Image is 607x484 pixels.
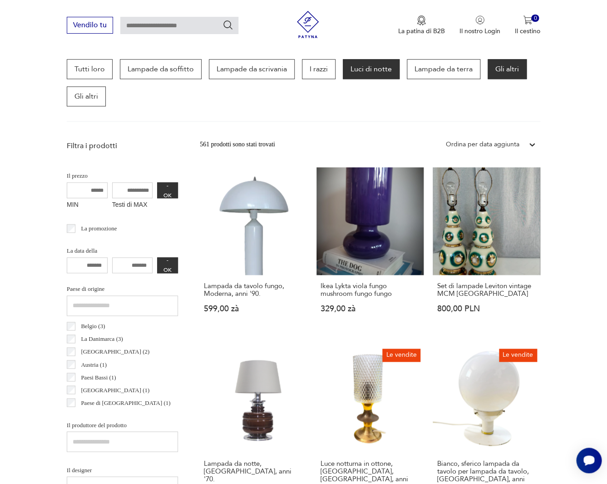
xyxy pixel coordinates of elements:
[209,59,295,79] a: Lampade da scrivania
[204,459,303,483] h3: Lampada da notte, [GEOGRAPHIC_DATA], anni '70.
[157,257,178,273] button: - Ok
[531,15,539,22] div: 0 0 0
[321,282,420,298] h3: Ikea Lykta viola fungo mushroom fungo fungo
[120,59,202,79] a: Lampade da soffitto
[515,15,540,35] button: 0 0 0Il cestino
[446,140,519,150] div: Ordina per data aggiunta
[459,15,500,35] button: Il nostro Login
[81,372,116,382] p: Paesi Bassi (1)
[67,141,178,151] p: Filtra i prodotti
[321,305,420,313] p: 329,00 zà
[67,23,113,29] a: Vendilo tu
[67,284,178,294] p: Paese di origine
[302,59,336,79] a: I razzi
[316,167,424,330] a: Ikea Lykta viola fungo mushroom fungo fungoIkea Lykta viola fungo mushroom fungo fungo329,00 zà
[398,15,445,35] button: La patina di B2B
[67,465,178,475] p: Il designer
[81,398,170,408] p: Paese di [GEOGRAPHIC_DATA] (1)
[488,59,527,79] a: Gli altri
[157,182,178,198] button: - Ok
[475,15,484,25] img: Icona dell'utente
[81,359,107,369] p: Austria (1)
[222,20,233,30] button: Alla ricerca del
[81,334,123,344] p: La Danimarca (3)
[81,224,117,234] p: La promozione
[515,27,540,35] p: Il cestino
[398,27,445,35] p: La patina di B2B
[343,59,400,79] a: Luci di notte
[459,27,500,35] p: Il nostro Login
[67,17,113,34] button: Vendilo tu
[417,15,426,25] img: Icona della medaglia
[67,59,113,79] a: Tutti loro
[200,167,307,330] a: Lampada da tavolo fungo, Moderna, anni '90.Lampada da tavolo fungo, Moderna, anni '90.599,00 zà
[67,420,178,430] p: Il produttore del prodotto
[407,59,480,79] a: Lampade da terra
[81,385,149,395] p: [GEOGRAPHIC_DATA] (1)
[200,140,275,150] div: 561 prodotti sono stati trovati
[437,282,536,298] h3: Set di lampade Leviton vintage MCM [GEOGRAPHIC_DATA]
[67,86,106,106] a: Gli altri
[294,11,321,38] img: Patyna - negozio con mobili e decorazioni vintage
[204,282,303,298] h3: Lampada da tavolo fungo, Moderna, anni '90.
[81,321,105,331] p: Belgio (3)
[81,347,149,357] p: [GEOGRAPHIC_DATA] (2)
[67,246,178,256] p: La data della
[67,198,108,213] label: MIN
[437,305,536,313] p: 800,00 PLN
[204,305,303,313] p: 599,00 zà
[67,171,178,181] p: Il prezzo
[523,15,532,25] img: Icona del cestino
[398,15,445,35] a: Icona della medagliaLa patina di B2B
[112,198,153,213] label: Testi di MAX
[576,448,602,473] iframe: Smartsupp widget button
[433,167,540,330] a: Set di lampade Leviton vintage MCM USASet di lampade Leviton vintage MCM [GEOGRAPHIC_DATA]800,00 PLN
